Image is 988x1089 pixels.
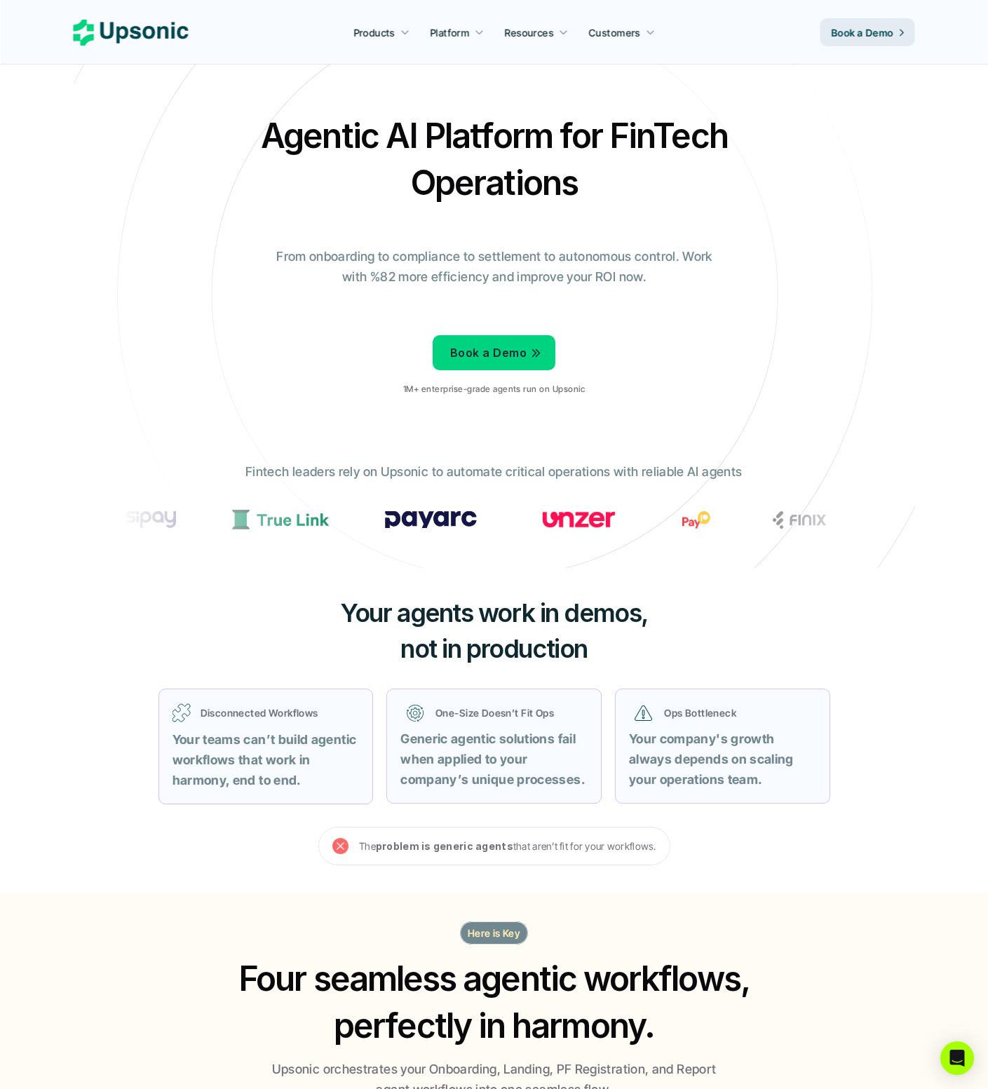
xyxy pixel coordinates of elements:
[225,955,764,1049] h2: Four seamless agentic workflows, perfectly in harmony.
[353,25,395,40] p: Products
[468,926,521,940] p: Here is Key
[403,384,585,394] p: 1M+ enterprise-grade agents run on Upsonic
[940,1041,974,1075] div: Open Intercom Messenger
[249,112,740,206] h2: Agentic AI Platform for FinTech Operations
[400,633,588,664] span: not in production
[433,335,555,370] a: Book a Demo
[629,731,797,787] strong: Your company's growth always depends on scaling your operations team.
[376,840,513,852] strong: problem is generic agents
[435,705,581,720] p: One-Size Doesn’t Fit Ops
[201,705,360,720] p: Disconnected Workflows
[832,25,894,40] p: Book a Demo
[820,18,915,46] a: Book a Demo
[172,732,360,787] strong: Your teams can’t build agentic workflows that work in harmony, end to end.
[505,25,554,40] p: Resources
[589,25,641,40] p: Customers
[450,343,527,363] p: Book a Demo
[340,597,648,628] span: Your agents work in demos,
[345,20,418,45] a: Products
[266,247,722,288] p: From onboarding to compliance to settlement to autonomous control. Work with %82 more efficiency ...
[430,25,469,40] p: Platform
[245,462,742,482] p: Fintech leaders rely on Upsonic to automate critical operations with reliable AI agents
[664,705,810,720] p: Ops Bottleneck
[359,837,656,855] p: The that aren’t fit for your workflows.
[400,731,585,787] strong: Generic agentic solutions fail when applied to your company’s unique processes.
